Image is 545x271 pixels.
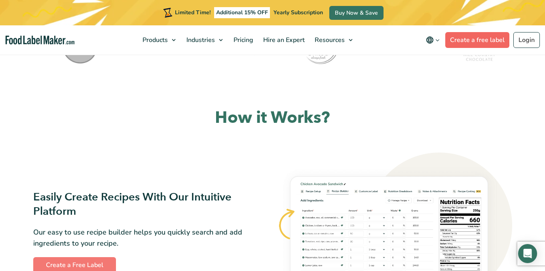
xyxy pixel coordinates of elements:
a: Login [513,32,540,48]
a: Buy Now & Save [329,6,384,20]
span: Industries [184,36,216,44]
span: Limited Time! [175,9,211,16]
span: Pricing [231,36,254,44]
a: Resources [310,25,357,55]
a: Industries [182,25,227,55]
a: Products [138,25,180,55]
span: Products [140,36,169,44]
span: Resources [312,36,346,44]
h3: Easily Create Recipes With Our Intuitive Platform [33,190,243,219]
span: Hire an Expert [261,36,306,44]
p: Our easy to use recipe builder helps you quickly search and add ingredients to your recipe. [33,227,243,250]
div: Open Intercom Messenger [518,244,537,263]
h2: How it Works? [33,107,512,129]
a: Hire an Expert [258,25,308,55]
a: Pricing [229,25,256,55]
a: Create a free label [445,32,509,48]
span: Yearly Subscription [273,9,323,16]
span: Additional 15% OFF [214,7,270,18]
